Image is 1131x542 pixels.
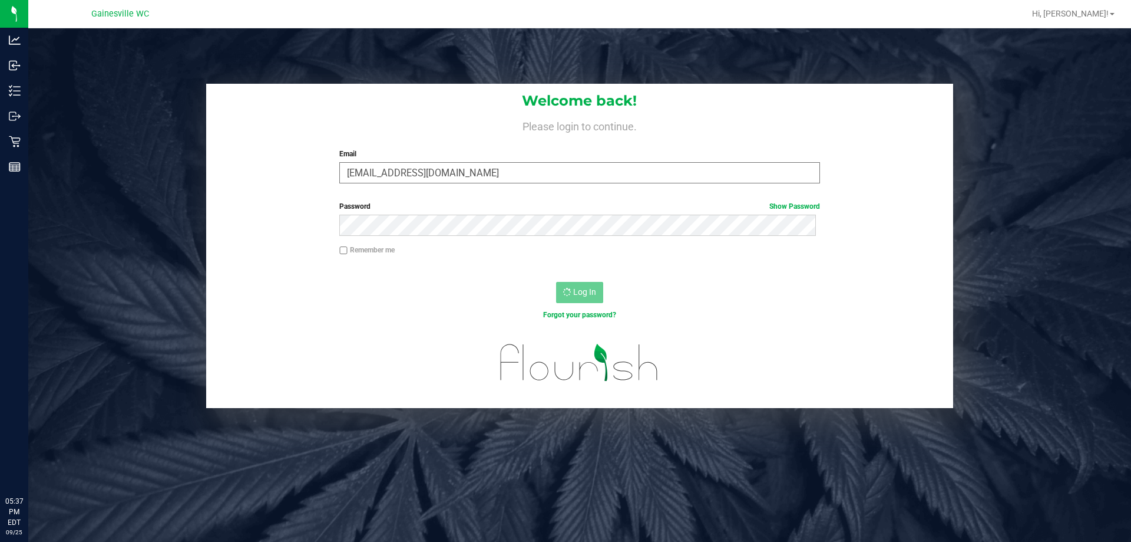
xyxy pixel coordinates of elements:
[9,161,21,173] inline-svg: Reports
[9,60,21,71] inline-svg: Inbound
[9,110,21,122] inline-svg: Outbound
[5,496,23,528] p: 05:37 PM EDT
[9,34,21,46] inline-svg: Analytics
[339,245,395,255] label: Remember me
[543,311,616,319] a: Forgot your password?
[5,528,23,537] p: 09/25
[769,202,820,211] a: Show Password
[339,149,819,159] label: Email
[9,85,21,97] inline-svg: Inventory
[339,247,348,255] input: Remember me
[573,287,596,297] span: Log In
[486,333,673,393] img: flourish_logo.svg
[556,282,603,303] button: Log In
[1032,9,1109,18] span: Hi, [PERSON_NAME]!
[206,118,953,132] h4: Please login to continue.
[206,93,953,109] h1: Welcome back!
[91,9,149,19] span: Gainesville WC
[339,202,371,211] span: Password
[9,136,21,147] inline-svg: Retail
